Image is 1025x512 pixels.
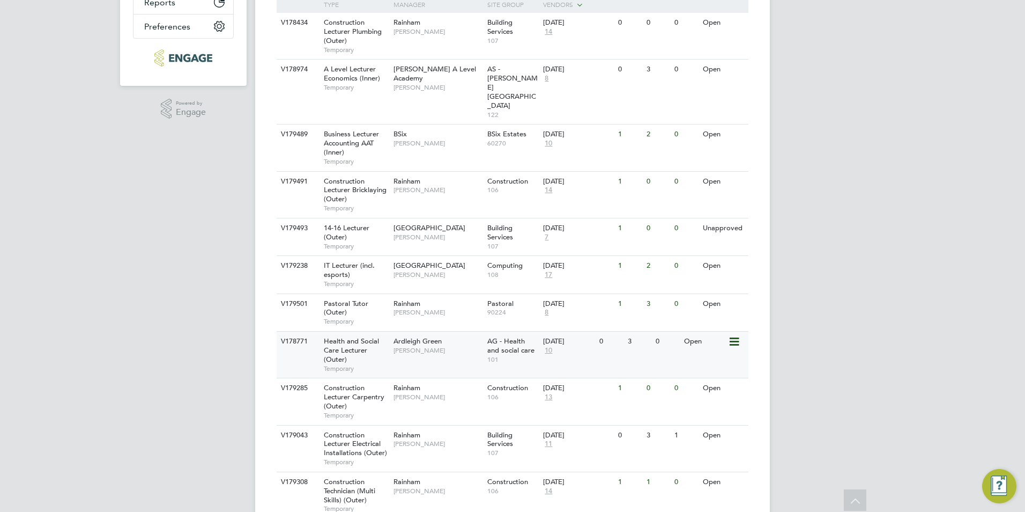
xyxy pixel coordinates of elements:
[543,18,613,27] div: [DATE]
[393,337,442,346] span: Ardleigh Green
[324,383,384,411] span: Construction Lecturer Carpentry (Outer)
[615,426,643,445] div: 0
[487,242,538,251] span: 107
[324,64,380,83] span: A Level Lecturer Economics (Inner)
[393,83,482,92] span: [PERSON_NAME]
[487,139,538,148] span: 60270
[487,430,513,449] span: Building Services
[700,472,747,492] div: Open
[672,426,700,445] div: 1
[324,223,369,242] span: 14-16 Lecturer (Outer)
[278,172,316,192] div: V179491
[543,74,550,83] span: 8
[393,27,482,36] span: [PERSON_NAME]
[393,129,407,138] span: BSix
[672,218,700,238] div: 0
[615,125,643,144] div: 1
[487,111,538,119] span: 122
[543,261,613,270] div: [DATE]
[543,487,554,496] span: 14
[644,294,672,314] div: 3
[487,299,514,308] span: Pastoral
[487,223,513,242] span: Building Services
[154,49,212,67] img: carbonrecruitment-logo-retina.png
[644,256,672,276] div: 2
[393,270,482,279] span: [PERSON_NAME]
[324,18,382,45] span: Construction Lecturer Plumbing (Outer)
[543,186,554,195] span: 14
[487,177,528,186] span: Construction
[700,60,747,79] div: Open
[543,139,554,148] span: 10
[393,487,482,495] span: [PERSON_NAME]
[653,332,681,352] div: 0
[278,294,316,314] div: V179501
[393,440,482,448] span: [PERSON_NAME]
[161,99,206,119] a: Powered byEngage
[144,21,190,32] span: Preferences
[133,49,234,67] a: Go to home page
[543,224,613,233] div: [DATE]
[543,384,613,393] div: [DATE]
[672,256,700,276] div: 0
[487,18,513,36] span: Building Services
[393,223,465,232] span: [GEOGRAPHIC_DATA]
[324,157,388,166] span: Temporary
[324,430,387,458] span: Construction Lecturer Electrical Installations (Outer)
[278,125,316,144] div: V179489
[543,393,554,402] span: 13
[393,18,420,27] span: Rainham
[672,13,700,33] div: 0
[324,83,388,92] span: Temporary
[700,378,747,398] div: Open
[672,294,700,314] div: 0
[324,204,388,213] span: Temporary
[393,393,482,401] span: [PERSON_NAME]
[700,125,747,144] div: Open
[543,130,613,139] div: [DATE]
[393,346,482,355] span: [PERSON_NAME]
[278,218,316,238] div: V179493
[615,294,643,314] div: 1
[278,256,316,276] div: V179238
[644,60,672,79] div: 3
[324,177,387,204] span: Construction Lecturer Bricklaying (Outer)
[543,440,554,449] span: 11
[324,411,388,420] span: Temporary
[393,308,482,317] span: [PERSON_NAME]
[615,256,643,276] div: 1
[644,218,672,238] div: 0
[543,177,613,186] div: [DATE]
[543,346,554,355] span: 10
[672,172,700,192] div: 0
[324,317,388,326] span: Temporary
[393,383,420,392] span: Rainham
[487,270,538,279] span: 108
[487,337,534,355] span: AG - Health and social care
[543,270,554,280] span: 17
[487,129,526,138] span: BSix Estates
[487,477,528,486] span: Construction
[487,355,538,364] span: 101
[672,378,700,398] div: 0
[644,426,672,445] div: 3
[324,46,388,54] span: Temporary
[543,27,554,36] span: 14
[324,242,388,251] span: Temporary
[393,299,420,308] span: Rainham
[487,36,538,45] span: 107
[672,472,700,492] div: 0
[393,261,465,270] span: [GEOGRAPHIC_DATA]
[278,60,316,79] div: V178974
[393,477,420,486] span: Rainham
[543,431,613,440] div: [DATE]
[543,299,613,309] div: [DATE]
[393,430,420,440] span: Rainham
[393,233,482,242] span: [PERSON_NAME]
[278,472,316,492] div: V179308
[487,487,538,495] span: 106
[487,261,523,270] span: Computing
[278,378,316,398] div: V179285
[393,139,482,148] span: [PERSON_NAME]
[644,172,672,192] div: 0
